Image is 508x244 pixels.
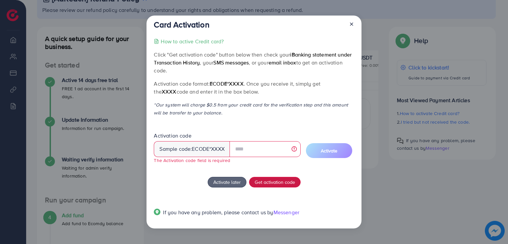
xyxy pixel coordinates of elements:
div: Sample code: *XXXX [154,141,230,157]
p: Click "Get activation code" button below then check your , your , or your to get an activation code. [154,51,354,74]
span: Activate later [213,179,241,185]
span: iBanking statement under Transaction History [154,51,352,66]
button: Get activation code [249,177,301,187]
span: ecode [192,145,209,153]
span: ecode*XXXX [210,80,244,87]
span: Messenger [274,209,299,216]
p: Activation code format: . Once you receive it, simply get the code and enter it in the box below. [154,80,354,96]
p: *Our system will charge $0.5 from your credit card for the verification step and this amount will... [154,101,354,117]
img: Popup guide [154,209,160,215]
p: How to active Credit card? [161,37,224,45]
span: SMS messages [213,59,249,66]
h3: Card Activation [154,20,209,29]
span: email inbox [269,59,296,66]
small: The Activation code field is required [154,157,230,163]
button: Activate later [208,177,246,187]
button: Activate [306,143,352,158]
span: Get activation code [255,179,295,185]
label: Activation code [154,132,191,140]
span: Activate [321,147,337,154]
span: XXXX [162,88,177,95]
span: If you have any problem, please contact us by [163,209,273,216]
